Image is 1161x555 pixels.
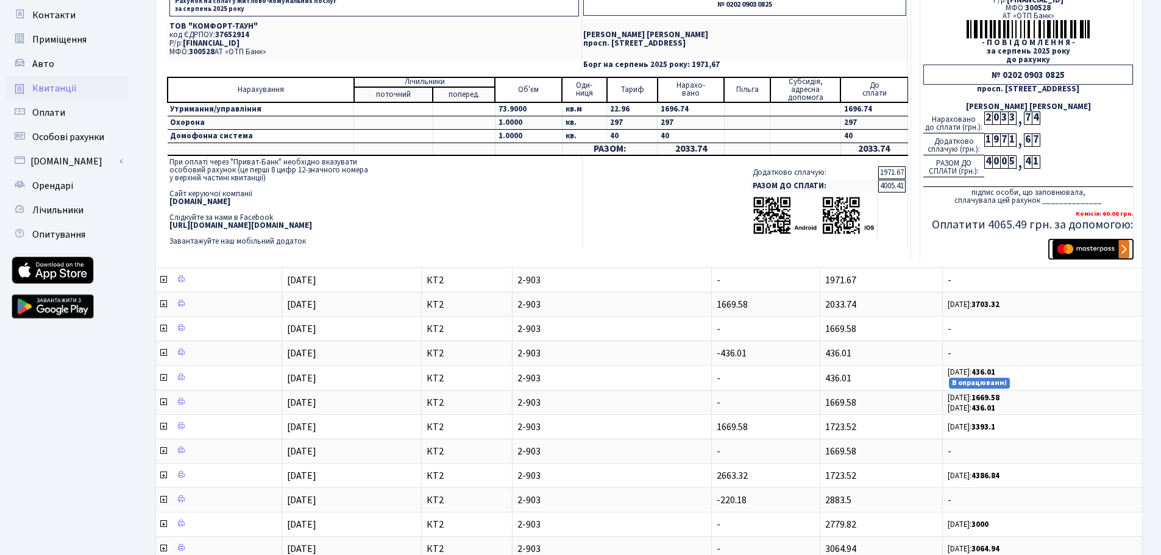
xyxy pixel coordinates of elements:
td: РАЗОМ: [562,143,657,155]
td: 73.9000 [495,102,562,116]
img: apps-qrcodes.png [753,196,875,235]
span: 2-903 [517,300,706,309]
div: 0 [992,155,1000,169]
span: Оплати [32,106,65,119]
td: Домофонна система [168,129,354,143]
div: до рахунку [923,56,1133,64]
p: Р/р: [169,40,579,48]
a: Приміщення [6,27,128,52]
span: - [948,447,1137,456]
a: [DOMAIN_NAME] [6,149,128,174]
div: 7 [1024,111,1032,125]
span: КТ2 [427,471,507,481]
b: 3393.1 [971,422,995,433]
span: 2-903 [517,495,706,505]
div: 4 [984,155,992,169]
div: АТ «ОТП Банк» [923,12,1133,20]
small: [DATE]: [948,299,999,310]
div: Додатково сплачую (грн.): [923,133,984,155]
span: Приміщення [32,33,87,46]
span: Опитування [32,228,85,241]
td: 1971.67 [878,166,906,179]
a: Авто [6,52,128,76]
p: ТОВ "КОМФОРТ-ТАУН" [169,23,579,30]
td: Пільга [724,77,770,102]
span: [DATE] [287,372,316,385]
small: [DATE]: [948,422,995,433]
div: - П О В І Д О М Л Е Н Н Я - [923,39,1133,47]
span: 2-903 [517,447,706,456]
b: Комісія: 60.08 грн. [1076,209,1133,218]
b: [URL][DOMAIN_NAME][DOMAIN_NAME] [169,220,312,231]
a: Квитанції [6,76,128,101]
span: КТ2 [427,275,507,285]
span: 1669.58 [825,396,856,409]
td: 40 [607,129,658,143]
small: [DATE]: [948,367,995,378]
span: 1723.52 [825,420,856,434]
span: КТ2 [427,544,507,554]
a: Лічильники [6,198,128,222]
span: Контакти [32,9,76,22]
div: 3 [1008,111,1016,125]
td: 1.0000 [495,116,562,129]
span: 2-903 [517,324,706,334]
td: 2033.74 [840,143,907,155]
a: Орендарі [6,174,128,198]
td: Нарахо- вано [658,77,725,102]
div: за серпень 2025 року [923,48,1133,55]
div: 4 [1024,155,1032,169]
span: [DATE] [287,274,316,287]
p: Борг на серпень 2025 року: 1971,67 [583,61,906,69]
td: кв. [562,129,606,143]
span: 1669.58 [717,420,748,434]
span: - [717,445,720,458]
span: [DATE] [287,420,316,434]
div: 3 [1000,111,1008,125]
small: [DATE]: [948,392,999,403]
div: № 0202 0903 0825 [923,65,1133,85]
div: 0 [1000,155,1008,169]
div: 1 [1008,133,1016,147]
span: 2779.82 [825,518,856,531]
span: Орендарі [32,179,73,193]
b: 3064.94 [971,543,999,554]
td: 297 [658,116,725,129]
div: 0 [992,111,1000,125]
span: - [717,322,720,336]
b: 4386.84 [971,470,999,481]
div: 1 [1032,155,1040,169]
p: [PERSON_NAME] [PERSON_NAME] [583,31,906,39]
span: 436.01 [825,347,851,360]
div: 7 [1032,133,1040,147]
span: - [717,372,720,385]
td: РАЗОМ ДО СПЛАТИ: [750,180,878,193]
div: просп. [STREET_ADDRESS] [923,85,1133,93]
td: 1696.74 [658,102,725,116]
span: [DATE] [287,396,316,409]
td: 2033.74 [658,143,725,155]
span: [DATE] [287,493,316,507]
span: 2663.32 [717,469,748,483]
td: Утримання/управління [168,102,354,116]
td: Оди- ниця [562,77,606,102]
span: -220.18 [717,493,747,507]
td: Лічильники [354,77,495,87]
td: При оплаті через "Приват-Банк" необхідно вказувати особовий рахунок (це перші 8 цифр 12-значного ... [167,156,583,248]
td: 297 [607,116,658,129]
b: 436.01 [971,403,995,414]
span: КТ2 [427,422,507,432]
td: 1696.74 [840,102,907,116]
span: КТ2 [427,447,507,456]
h5: Оплатити 4065.49 грн. за допомогою: [923,217,1133,232]
span: -436.01 [717,347,747,360]
span: - [948,275,1137,285]
img: Masterpass [1053,240,1129,258]
span: 1669.58 [825,445,856,458]
td: поперед. [433,87,495,102]
p: МФО: АТ «ОТП Банк» [169,48,579,56]
span: 300528 [189,46,215,57]
td: Субсидія, адресна допомога [770,77,841,102]
small: [DATE]: [948,470,999,481]
b: 1669.58 [971,392,999,403]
